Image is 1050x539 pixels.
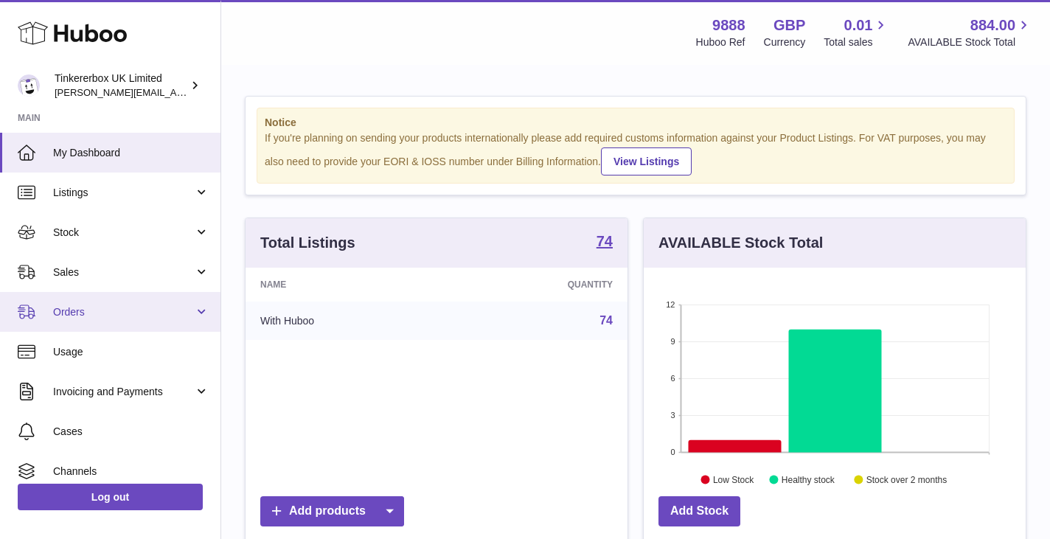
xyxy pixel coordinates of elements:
[246,268,447,302] th: Name
[670,448,675,456] text: 0
[447,268,627,302] th: Quantity
[970,15,1015,35] span: 884.00
[764,35,806,49] div: Currency
[53,465,209,479] span: Channels
[658,496,740,526] a: Add Stock
[53,385,194,399] span: Invoicing and Payments
[53,265,194,279] span: Sales
[53,226,194,240] span: Stock
[908,35,1032,49] span: AVAILABLE Stock Total
[55,86,375,98] span: [PERSON_NAME][EMAIL_ADDRESS][PERSON_NAME][DOMAIN_NAME]
[670,337,675,346] text: 9
[844,15,873,35] span: 0.01
[53,345,209,359] span: Usage
[260,233,355,253] h3: Total Listings
[866,474,947,484] text: Stock over 2 months
[55,72,187,100] div: Tinkererbox UK Limited
[18,484,203,510] a: Log out
[658,233,823,253] h3: AVAILABLE Stock Total
[712,15,745,35] strong: 9888
[53,425,209,439] span: Cases
[713,474,754,484] text: Low Stock
[782,474,835,484] text: Healthy stock
[18,74,40,97] img: stephen.chan@tinkererbox.co.uk
[597,234,613,248] strong: 74
[53,305,194,319] span: Orders
[666,300,675,309] text: 12
[260,496,404,526] a: Add products
[696,35,745,49] div: Huboo Ref
[670,411,675,420] text: 3
[773,15,805,35] strong: GBP
[601,147,692,175] a: View Listings
[53,146,209,160] span: My Dashboard
[670,374,675,383] text: 6
[246,302,447,340] td: With Huboo
[53,186,194,200] span: Listings
[824,15,889,49] a: 0.01 Total sales
[265,116,1006,130] strong: Notice
[824,35,889,49] span: Total sales
[599,314,613,327] a: 74
[265,131,1006,175] div: If you're planning on sending your products internationally please add required customs informati...
[597,234,613,251] a: 74
[908,15,1032,49] a: 884.00 AVAILABLE Stock Total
